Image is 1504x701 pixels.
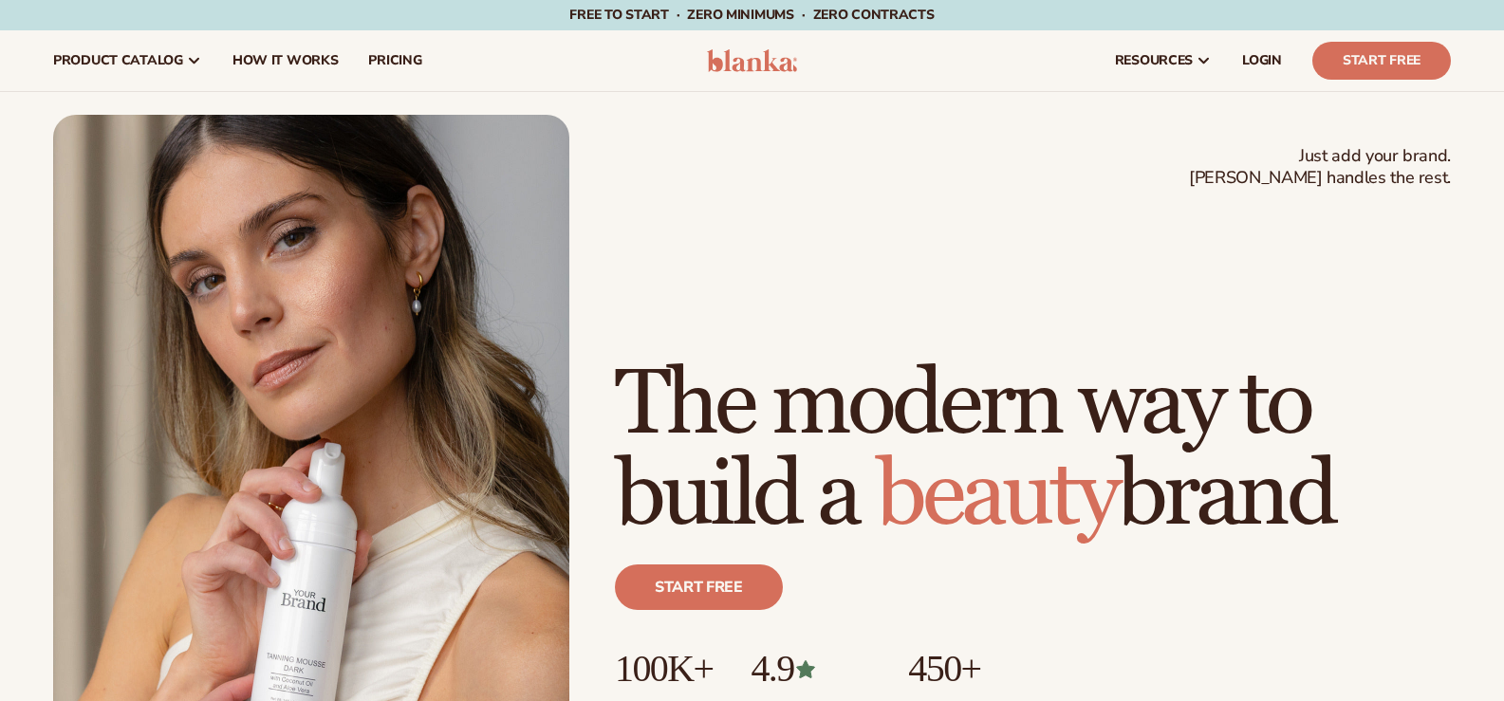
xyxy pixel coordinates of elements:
span: product catalog [53,53,183,68]
p: 100K+ [615,648,713,690]
span: Just add your brand. [PERSON_NAME] handles the rest. [1189,145,1451,190]
span: LOGIN [1242,53,1282,68]
span: beauty [876,440,1117,551]
img: logo [707,49,797,72]
a: LOGIN [1227,30,1297,91]
a: How It Works [217,30,354,91]
span: Free to start · ZERO minimums · ZERO contracts [569,6,934,24]
a: Start Free [1312,42,1451,80]
p: 450+ [908,648,1051,690]
h1: The modern way to build a brand [615,360,1451,542]
a: product catalog [38,30,217,91]
a: Start free [615,564,783,610]
p: 4.9 [751,648,870,690]
a: pricing [353,30,436,91]
span: resources [1115,53,1193,68]
span: pricing [368,53,421,68]
a: resources [1100,30,1227,91]
span: How It Works [232,53,339,68]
